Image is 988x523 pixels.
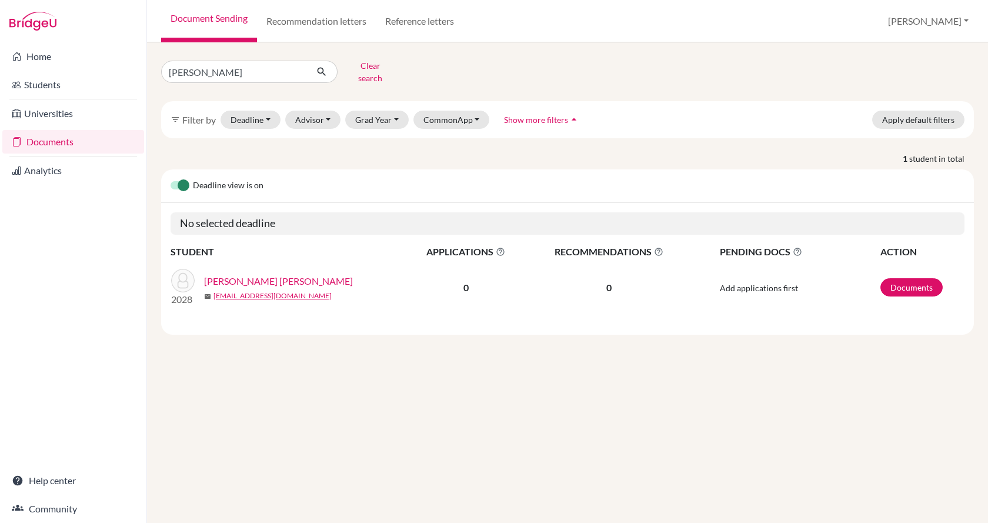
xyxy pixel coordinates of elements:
[285,111,341,129] button: Advisor
[171,115,180,124] i: filter_list
[527,281,691,295] p: 0
[2,159,144,182] a: Analytics
[494,111,590,129] button: Show more filtersarrow_drop_up
[909,152,974,165] span: student in total
[338,56,403,87] button: Clear search
[720,283,798,293] span: Add applications first
[161,61,307,83] input: Find student by name...
[413,111,490,129] button: CommonApp
[171,292,195,307] p: 2028
[568,114,580,125] i: arrow_drop_up
[883,10,974,32] button: [PERSON_NAME]
[504,115,568,125] span: Show more filters
[9,12,56,31] img: Bridge-U
[2,45,144,68] a: Home
[204,274,353,288] a: [PERSON_NAME] [PERSON_NAME]
[527,245,691,259] span: RECOMMENDATIONS
[2,102,144,125] a: Universities
[720,245,879,259] span: PENDING DOCS
[171,244,406,259] th: STUDENT
[204,293,211,300] span: mail
[193,179,263,193] span: Deadline view is on
[2,469,144,492] a: Help center
[171,212,964,235] h5: No selected deadline
[171,269,195,292] img: Jimenez, Jimenez Sandoval, Nicole Alexa
[880,278,943,297] a: Documents
[880,244,964,259] th: ACTION
[345,111,409,129] button: Grad Year
[221,111,281,129] button: Deadline
[463,282,469,293] b: 0
[903,152,909,165] strong: 1
[182,114,216,125] span: Filter by
[2,497,144,521] a: Community
[406,245,526,259] span: APPLICATIONS
[213,291,332,301] a: [EMAIL_ADDRESS][DOMAIN_NAME]
[872,111,964,129] button: Apply default filters
[2,73,144,96] a: Students
[2,130,144,154] a: Documents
